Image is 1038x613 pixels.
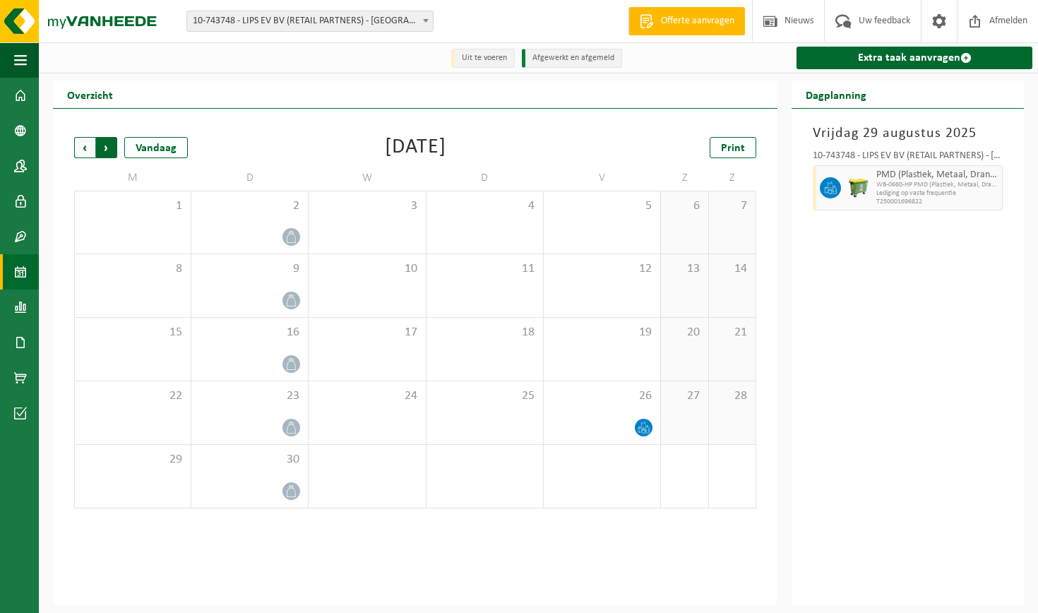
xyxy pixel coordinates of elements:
h2: Dagplanning [792,81,881,108]
div: 10-743748 - LIPS EV BV (RETAIL PARTNERS) - [GEOGRAPHIC_DATA] [813,151,1003,165]
td: M [74,165,191,191]
span: 23 [198,388,301,404]
span: T250001696822 [876,198,998,206]
span: 1 [82,198,184,214]
td: Z [661,165,709,191]
span: 10-743748 - LIPS EV BV (RETAIL PARTNERS) - LOTENHULLE [187,11,433,31]
span: 29 [82,452,184,468]
div: [DATE] [385,137,446,158]
a: Print [710,137,756,158]
span: 21 [716,325,749,340]
h3: Vrijdag 29 augustus 2025 [813,123,1003,144]
span: Print [721,143,745,154]
a: Offerte aanvragen [628,7,745,35]
span: 18 [434,325,536,340]
span: 13 [668,261,701,277]
span: 19 [551,325,653,340]
li: Uit te voeren [451,49,515,68]
span: Offerte aanvragen [657,14,738,28]
span: Volgende [96,137,117,158]
span: 14 [716,261,749,277]
span: 20 [668,325,701,340]
span: 11 [434,261,536,277]
span: 4 [434,198,536,214]
span: 26 [551,388,653,404]
td: D [191,165,309,191]
span: 27 [668,388,701,404]
div: Vandaag [124,137,188,158]
span: 2 [198,198,301,214]
span: 25 [434,388,536,404]
td: W [309,165,426,191]
span: 17 [316,325,418,340]
a: Extra taak aanvragen [797,47,1032,69]
span: 6 [668,198,701,214]
li: Afgewerkt en afgemeld [522,49,622,68]
span: 5 [551,198,653,214]
td: D [426,165,544,191]
td: V [544,165,661,191]
span: 8 [82,261,184,277]
span: 12 [551,261,653,277]
span: 10 [316,261,418,277]
span: 24 [316,388,418,404]
span: Vorige [74,137,95,158]
span: 28 [716,388,749,404]
span: 16 [198,325,301,340]
span: 30 [198,452,301,468]
span: 3 [316,198,418,214]
h2: Overzicht [53,81,127,108]
img: WB-0660-HPE-GN-50 [848,177,869,198]
span: 7 [716,198,749,214]
td: Z [709,165,757,191]
span: 15 [82,325,184,340]
span: 9 [198,261,301,277]
span: WB-0660-HP PMD (Plastiek, Metaal, Drankkartons) (bedrijven) [876,181,998,189]
span: 22 [82,388,184,404]
span: PMD (Plastiek, Metaal, Drankkartons) (bedrijven) [876,169,998,181]
span: Lediging op vaste frequentie [876,189,998,198]
span: 10-743748 - LIPS EV BV (RETAIL PARTNERS) - LOTENHULLE [186,11,434,32]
